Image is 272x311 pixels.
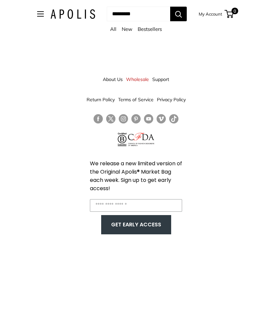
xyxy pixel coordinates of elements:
a: Wholesale [126,73,149,85]
a: Follow us on Vimeo [157,114,166,124]
a: Follow us on Pinterest [131,114,141,124]
span: 0 [232,8,238,14]
a: Follow us on Instagram [119,114,128,124]
img: Council of Fashion Designers of America Member [128,133,154,146]
input: Search... [107,7,170,21]
input: Enter your email [90,199,182,212]
button: GET EARLY ACCESS [108,218,165,231]
a: Support [152,73,169,85]
img: Apolis [50,9,95,19]
a: Privacy Policy [157,94,186,106]
a: Bestsellers [138,26,162,32]
button: Open menu [37,11,44,17]
span: We release a new limited version of the Original Apolis® Market Bag each week. Sign up to get ear... [90,160,182,192]
a: About Us [103,73,123,85]
a: My Account [199,10,222,18]
a: New [122,26,132,32]
a: Follow us on Tumblr [169,114,178,124]
button: Search [170,7,187,21]
a: Follow us on Twitter [106,114,115,126]
a: Follow us on Facebook [94,114,103,124]
a: Return Policy [87,94,115,106]
a: All [110,26,116,32]
img: Certified B Corporation [118,133,127,146]
a: Follow us on YouTube [144,114,153,124]
a: 0 [225,10,234,18]
a: Terms of Service [118,94,154,106]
